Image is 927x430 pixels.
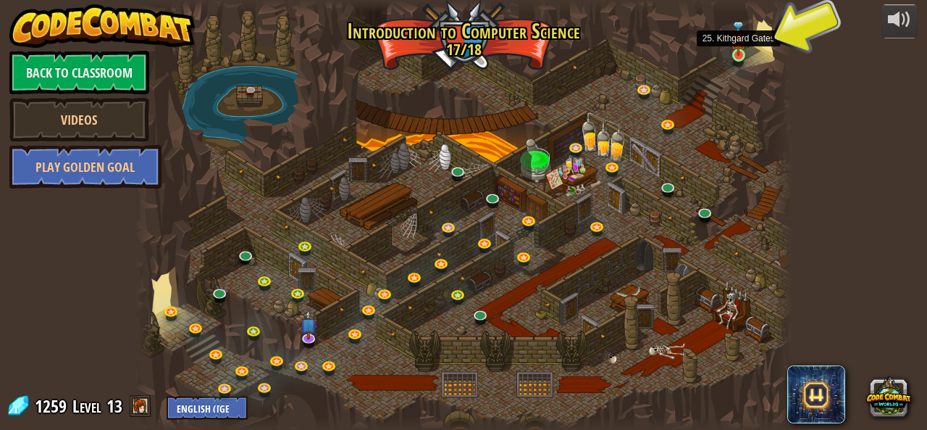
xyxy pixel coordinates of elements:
span: 13 [106,394,122,418]
span: 1259 [35,394,71,418]
a: Play Golden Goal [9,145,162,189]
a: Back to Classroom [9,51,149,94]
img: level-banner-special.png [731,22,746,57]
img: CodeCombat - Learn how to code by playing a game [9,4,195,48]
button: Adjust volume [881,4,918,38]
img: level-banner-unstarted-subscriber.png [300,310,317,339]
span: Level [72,394,101,418]
a: Videos [9,98,149,141]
